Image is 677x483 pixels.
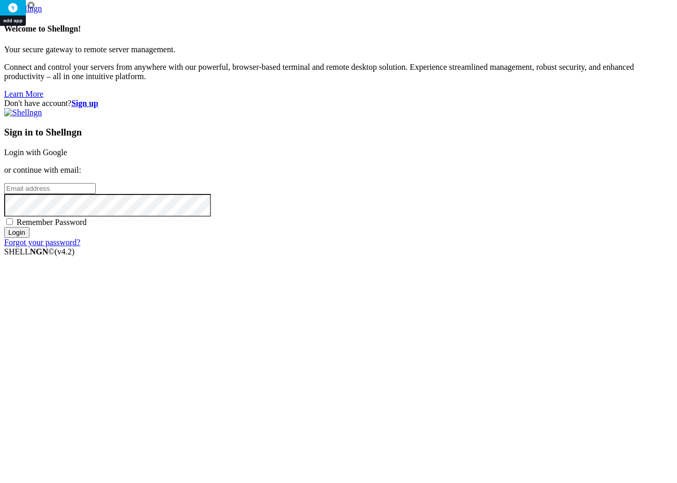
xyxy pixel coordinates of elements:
[4,227,29,238] input: Login
[6,218,13,225] input: Remember Password
[4,108,42,117] img: Shellngn
[4,99,673,108] div: Don't have account?
[55,247,75,256] span: 4.2.0
[30,247,49,256] b: NGN
[4,238,80,247] a: Forgot your password?
[4,148,67,157] a: Login with Google
[4,63,673,81] p: Connect and control your servers from anywhere with our powerful, browser-based terminal and remo...
[17,218,87,227] span: Remember Password
[4,24,673,34] h4: Welcome to Shellngn!
[4,183,96,194] input: Email address
[4,127,673,138] h3: Sign in to Shellngn
[4,89,43,98] a: Learn More
[4,45,673,54] p: Your secure gateway to remote server management.
[4,247,74,256] span: SHELL ©
[4,165,673,175] p: or continue with email:
[71,99,98,108] a: Sign up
